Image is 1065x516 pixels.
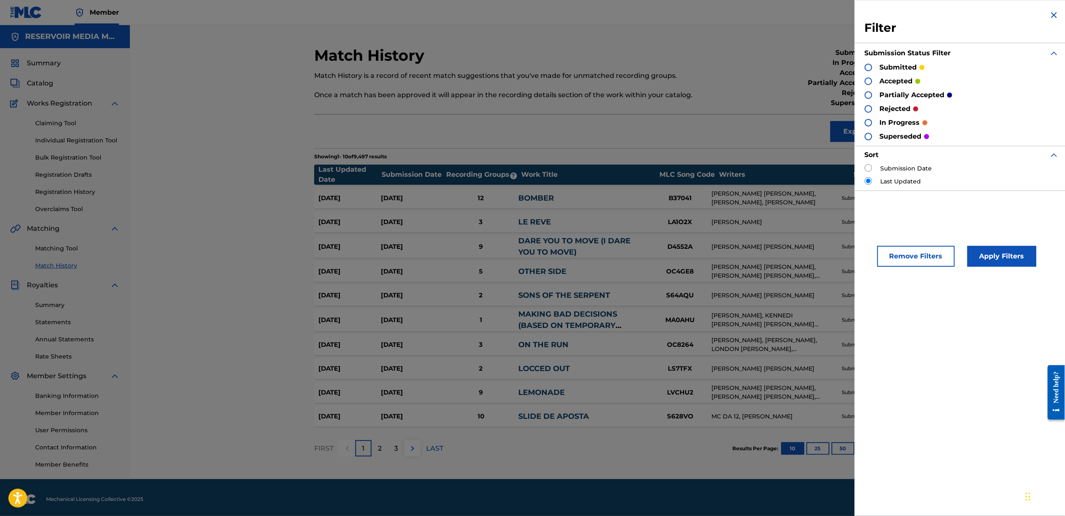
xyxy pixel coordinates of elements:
[35,335,120,344] a: Annual Statements
[27,371,86,381] span: Member Settings
[518,340,569,349] a: ON THE RUN
[110,98,120,108] img: expand
[1042,359,1065,426] iframe: Resource Center
[649,242,712,252] div: D4552A
[649,364,712,374] div: LS7TFX
[865,21,1059,36] h3: Filter
[314,153,387,160] p: Showing 1 - 10 of 9,497 results
[27,98,92,108] span: Works Registration
[832,442,855,455] button: 50
[35,119,120,128] a: Claiming Tool
[781,442,804,455] button: 10
[712,384,842,401] div: [PERSON_NAME] [PERSON_NAME], [PERSON_NAME] [PERSON_NAME], [PERSON_NAME], [PERSON_NAME], [PERSON_N...
[10,32,20,42] img: Accounts
[840,68,873,78] p: accepted
[35,352,120,361] a: Rate Sheets
[408,444,418,454] img: right
[318,340,381,350] div: [DATE]
[314,90,750,100] p: Once a match has been approved it will appear in the recording details section of the work within...
[443,412,518,421] div: 10
[394,444,398,454] p: 3
[318,267,381,276] div: [DATE]
[807,442,830,455] button: 25
[318,165,381,185] div: Last Updated Date
[808,78,873,88] p: partially accepted
[865,49,951,57] strong: Submission Status Filter
[443,193,518,203] div: 12
[881,177,921,186] label: Last Updated
[842,389,869,396] p: submitted
[35,153,120,162] a: Bulk Registration Tool
[833,58,873,68] p: in progress
[35,301,120,310] a: Summary
[712,311,842,329] div: [PERSON_NAME], KENNEDI [PERSON_NAME] [PERSON_NAME] [PERSON_NAME], [PERSON_NAME] ZAIRE [PERSON_NAME]
[318,364,381,374] div: [DATE]
[10,371,20,381] img: Member Settings
[830,121,881,142] button: Export
[445,170,521,180] div: Recording Groups
[35,392,120,400] a: Banking Information
[110,280,120,290] img: expand
[842,413,869,420] p: submitted
[443,242,518,252] div: 9
[1026,484,1031,509] div: Drag
[27,280,58,290] span: Royalties
[318,217,381,227] div: [DATE]
[46,495,143,503] span: Mechanical Licensing Collective © 2025
[35,409,120,418] a: Member Information
[318,193,381,203] div: [DATE]
[426,444,443,454] p: LAST
[381,315,443,325] div: [DATE]
[10,58,20,68] img: Summary
[732,445,780,452] p: Results Per Page:
[110,371,120,381] img: expand
[518,364,570,373] a: LOCCED OUT
[521,170,655,180] div: Work Title
[854,170,876,180] div: Status
[443,388,518,397] div: 9
[381,217,443,227] div: [DATE]
[27,78,53,88] span: Catalog
[35,170,120,179] a: Registration Drafts
[443,217,518,227] div: 3
[381,193,443,203] div: [DATE]
[1049,48,1059,58] img: expand
[518,291,610,300] a: SONS OF THE SERPENT
[1023,476,1065,516] iframe: Chat Widget
[314,71,750,81] p: Match History is a record of recent match suggestions that you've made for unmatched recording gr...
[10,6,42,18] img: MLC Logo
[443,340,518,350] div: 3
[649,412,712,421] div: S628VO
[318,388,381,397] div: [DATE]
[443,267,518,276] div: 5
[712,189,842,207] div: [PERSON_NAME] [PERSON_NAME], [PERSON_NAME], [PERSON_NAME]
[27,58,61,68] span: Summary
[649,217,712,227] div: LA1O2X
[382,170,445,180] div: Submission Date
[10,78,20,88] img: Catalog
[35,136,120,145] a: Individual Registration Tool
[842,218,869,226] p: submitted
[381,388,443,397] div: [DATE]
[110,224,120,234] img: expand
[712,364,842,373] div: [PERSON_NAME] [PERSON_NAME]
[881,164,932,173] label: Submission Date
[712,218,842,227] div: [PERSON_NAME]
[967,246,1037,267] button: Apply Filters
[318,242,381,252] div: [DATE]
[10,280,20,290] img: Royalties
[649,267,712,276] div: OC4GE8
[381,242,443,252] div: [DATE]
[880,104,911,114] p: rejected
[518,310,617,341] a: MAKING BAD DECISIONS (BASED ON TEMPORARY THOUGHTS)
[318,315,381,325] div: [DATE]
[712,291,842,300] div: [PERSON_NAME] [PERSON_NAME]
[35,318,120,327] a: Statements
[712,243,842,251] div: [PERSON_NAME] [PERSON_NAME]
[842,316,869,324] p: submitted
[381,267,443,276] div: [DATE]
[35,443,120,452] a: Contact Information
[314,444,333,454] p: FIRST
